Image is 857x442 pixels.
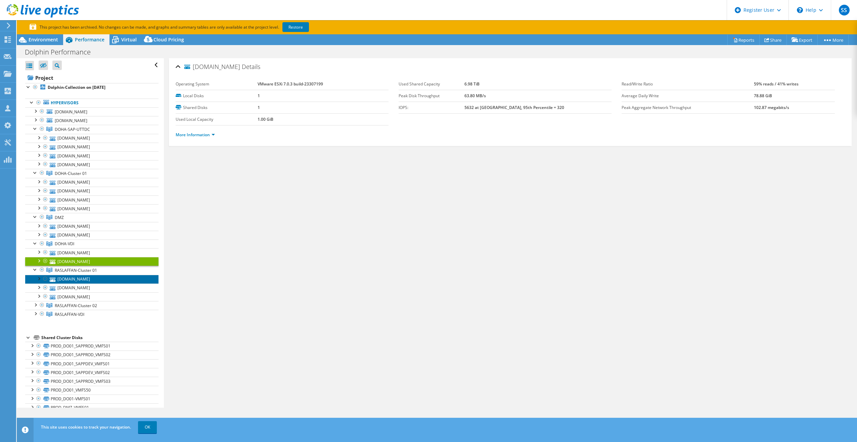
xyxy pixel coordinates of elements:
a: Reports [727,35,760,45]
b: 5632 at [GEOGRAPHIC_DATA], 95th Percentile = 320 [464,105,564,110]
a: PROD_DO01_SAPPDEV_VMFS02 [25,368,159,377]
a: Restore [282,22,309,32]
span: RASLAFFAN-VDI [55,311,84,317]
a: Dolphin-Collection on [DATE] [25,83,159,92]
label: Used Shared Capacity [399,81,464,87]
a: [DOMAIN_NAME] [25,222,159,231]
a: PROD_DMZ_VMFS01 [25,403,159,412]
a: [DOMAIN_NAME] [25,231,159,240]
label: IOPS: [399,104,464,111]
label: Shared Disks [176,104,258,111]
span: Cloud Pricing [153,36,184,43]
label: Local Disks [176,93,258,99]
a: PROD_DO01_VMFS50 [25,386,159,395]
a: DOHA-VDI [25,240,159,248]
a: RASLAFFAN-Cluster 01 [25,266,159,274]
a: [DOMAIN_NAME] [25,284,159,292]
a: [DOMAIN_NAME] [25,134,159,143]
span: [DOMAIN_NAME] [55,118,87,123]
b: 6.98 TiB [464,81,480,87]
a: More Information [176,132,215,138]
b: 1 [258,105,260,110]
a: More [817,35,849,45]
a: [DOMAIN_NAME] [25,204,159,213]
b: 1 [258,93,260,99]
span: SS [839,5,850,15]
a: [DOMAIN_NAME] [25,187,159,195]
div: Shared Cluster Disks [41,334,159,342]
span: Environment [29,36,58,43]
a: [DOMAIN_NAME] [25,178,159,187]
svg: \n [797,7,803,13]
label: Read/Write Ratio [622,81,754,87]
b: 59% reads / 41% writes [754,81,799,87]
a: DOHA-Cluster 01 [25,169,159,178]
a: [DOMAIN_NAME] [25,143,159,151]
span: This site uses cookies to track your navigation. [41,424,131,430]
b: 63.80 MB/s [464,93,486,99]
label: Peak Aggregate Network Throughput [622,104,754,111]
label: Used Local Capacity [176,116,258,123]
b: 78.88 GiB [754,93,772,99]
span: RASLAFFAN-Cluster 01 [55,267,97,273]
label: Peak Disk Throughput [399,93,464,99]
a: [DOMAIN_NAME] [25,107,159,116]
span: Performance [75,36,104,43]
a: Export [786,35,818,45]
a: RASLAFFAN-VDI [25,310,159,319]
a: [DOMAIN_NAME] [25,248,159,257]
b: Dolphin-Collection on [DATE] [48,84,105,90]
a: [DOMAIN_NAME] [25,275,159,284]
a: PROD_DO01_SAPPDEV_VMFS01 [25,359,159,368]
span: DOHA-VDI [55,241,74,247]
a: Share [759,35,787,45]
a: [DOMAIN_NAME] [25,151,159,160]
a: PROD_DO01_SAPPROD_VMFS01 [25,342,159,351]
span: DOHA-SAP-UTTDC [55,126,90,132]
a: Hypervisors [25,99,159,107]
span: RASLAFFAN-Cluster 02 [55,303,97,308]
a: PROD_DO01-VMFS01 [25,395,159,403]
span: Details [242,63,260,71]
span: [DOMAIN_NAME] [55,109,87,115]
span: [DOMAIN_NAME] [184,64,240,70]
h1: Dolphin Performance [22,48,101,56]
a: [DOMAIN_NAME] [25,160,159,169]
a: DMZ [25,213,159,222]
label: Average Daily Write [622,93,754,99]
a: [DOMAIN_NAME] [25,292,159,301]
a: RASLAFFAN-Cluster 02 [25,301,159,310]
a: [DOMAIN_NAME] [25,257,159,266]
b: 102.87 megabits/s [754,105,789,110]
span: DOHA-Cluster 01 [55,171,87,176]
a: OK [138,421,157,433]
a: PROD_DO01_SAPPROD_VMFS02 [25,351,159,359]
a: DOHA-SAP-UTTDC [25,125,159,134]
p: This project has been archived. No changes can be made, and graphs and summary tables are only av... [30,24,359,31]
b: 1.00 GiB [258,116,273,122]
a: [DOMAIN_NAME] [25,195,159,204]
span: DMZ [55,215,64,220]
a: PROD_DO01_SAPPROD_VMFS03 [25,377,159,385]
a: [DOMAIN_NAME] [25,116,159,125]
label: Operating System [176,81,258,87]
span: Virtual [121,36,137,43]
b: VMware ESXi 7.0.3 build-23307199 [258,81,323,87]
a: Project [25,72,159,83]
